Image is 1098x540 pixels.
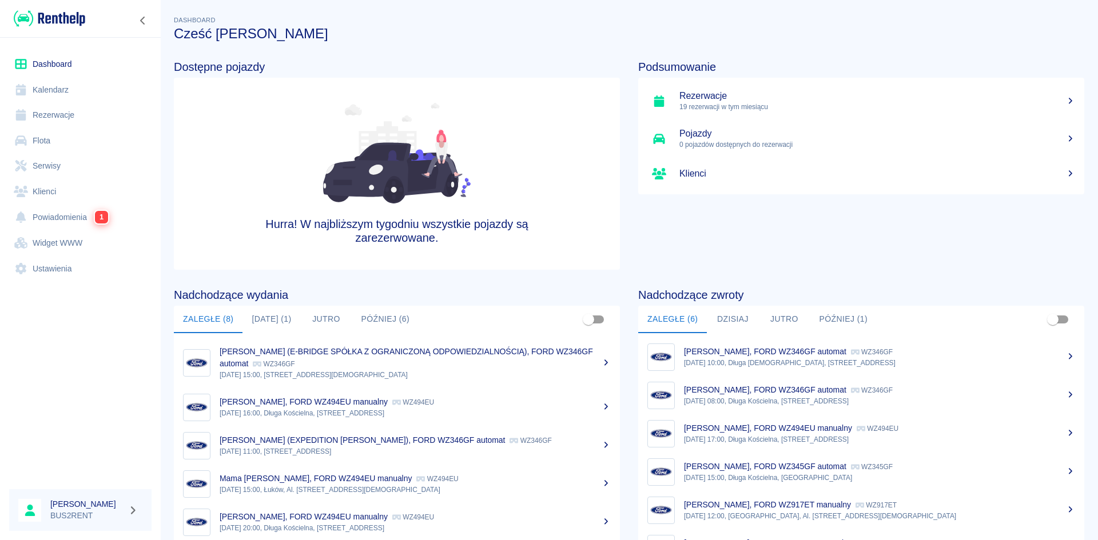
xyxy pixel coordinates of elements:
a: ImageMama [PERSON_NAME], FORD WZ494EU manualny WZ494EU[DATE] 15:00, Łuków, Al. [STREET_ADDRESS][D... [174,465,620,503]
span: 1 [95,211,108,224]
p: [PERSON_NAME] (EXPEDITION [PERSON_NAME]), FORD WZ346GF automat [220,435,505,445]
a: Image[PERSON_NAME], FORD WZ494EU manualny WZ494EU[DATE] 16:00, Długa Kościelna, [STREET_ADDRESS] [174,388,620,426]
button: Zaległe (6) [638,306,707,333]
img: Image [186,511,208,533]
h4: Dostępne pojazdy [174,60,620,74]
p: [PERSON_NAME], FORD WZ494EU manualny [220,512,388,521]
p: [DATE] 17:00, Długa Kościelna, [STREET_ADDRESS] [684,434,1075,445]
p: [DATE] 11:00, [STREET_ADDRESS] [220,446,611,457]
p: WZ917ET [856,501,897,509]
h4: Podsumowanie [638,60,1084,74]
p: [DATE] 12:00, [GEOGRAPHIC_DATA], Al. [STREET_ADDRESS][DEMOGRAPHIC_DATA] [684,511,1075,521]
img: Image [186,397,208,418]
h5: Rezerwacje [679,90,1075,102]
img: Image [650,499,672,521]
a: Image[PERSON_NAME], FORD WZ346GF automat WZ346GF[DATE] 08:00, Długa Kościelna, [STREET_ADDRESS] [638,376,1084,414]
a: Image[PERSON_NAME] (EXPEDITION [PERSON_NAME]), FORD WZ346GF automat WZ346GF[DATE] 11:00, [STREET_... [174,426,620,465]
h5: Klienci [679,168,1075,179]
button: [DATE] (1) [242,306,300,333]
p: [DATE] 15:00, Długa Kościelna, [GEOGRAPHIC_DATA] [684,473,1075,483]
a: Rezerwacje [9,102,152,128]
button: Jutro [301,306,352,333]
p: [PERSON_NAME], FORD WZ494EU manualny [220,397,388,406]
button: Dzisiaj [707,306,758,333]
a: Image[PERSON_NAME] (E-BRIDGE SPÓŁKA Z OGRANICZONĄ ODPOWIEDZIALNOŚCIĄ), FORD WZ346GF automat WZ346... [174,338,620,388]
img: Renthelp logo [14,9,85,28]
a: Widget WWW [9,230,152,256]
span: Pokaż przypisane tylko do mnie [1042,309,1064,330]
button: Zaległe (8) [174,306,242,333]
button: Jutro [758,306,810,333]
img: Image [186,473,208,495]
p: WZ346GF [510,437,551,445]
p: [PERSON_NAME], FORD WZ917ET manualny [684,500,851,509]
p: WZ494EU [392,513,434,521]
p: BUS2RENT [50,510,124,522]
p: [DATE] 16:00, Długa Kościelna, [STREET_ADDRESS] [220,408,611,418]
p: WZ494EU [416,475,458,483]
h4: Hurra! W najbliższym tygodniu wszystkie pojazdy są zarezerwowane. [263,217,531,245]
button: Zwiń nawigację [134,13,152,28]
a: Flota [9,128,152,154]
a: Ustawienia [9,256,152,282]
a: Image[PERSON_NAME], FORD WZ346GF automat WZ346GF[DATE] 10:00, Długa [DEMOGRAPHIC_DATA], [STREET_A... [638,338,1084,376]
a: Pojazdy0 pojazdów dostępnych do rezerwacji [638,120,1084,158]
p: WZ346GF [253,360,295,368]
p: 0 pojazdów dostępnych do rezerwacji [679,139,1075,150]
p: [PERSON_NAME], FORD WZ494EU manualny [684,423,852,433]
p: [PERSON_NAME] (E-BRIDGE SPÓŁKA Z OGRANICZONĄ ODPOWIEDZIALNOŚCIĄ), FORD WZ346GF automat [220,347,593,368]
a: Image[PERSON_NAME], FORD WZ917ET manualny WZ917ET[DATE] 12:00, [GEOGRAPHIC_DATA], Al. [STREET_ADD... [638,491,1084,529]
h4: Nadchodzące wydania [174,288,620,302]
img: Image [650,346,672,368]
h3: Cześć [PERSON_NAME] [174,26,1084,42]
p: [DATE] 08:00, Długa Kościelna, [STREET_ADDRESS] [684,396,1075,406]
a: Kalendarz [9,77,152,103]
p: [PERSON_NAME], FORD WZ345GF automat [684,462,846,471]
span: Dashboard [174,17,216,23]
p: [DATE] 15:00, [STREET_ADDRESS][DEMOGRAPHIC_DATA] [220,370,611,380]
p: [PERSON_NAME], FORD WZ346GF automat [684,385,846,394]
p: Mama [PERSON_NAME], FORD WZ494EU manualny [220,474,412,483]
p: WZ346GF [851,348,893,356]
img: Fleet [323,103,471,203]
span: Pokaż przypisane tylko do mnie [578,309,599,330]
p: [DATE] 15:00, Łuków, Al. [STREET_ADDRESS][DEMOGRAPHIC_DATA] [220,485,611,495]
p: WZ494EU [857,425,898,433]
button: Później (1) [810,306,877,333]
p: [DATE] 20:00, Długa Kościelna, [STREET_ADDRESS] [220,523,611,533]
h6: [PERSON_NAME] [50,498,124,510]
p: 19 rezerwacji w tym miesiącu [679,102,1075,112]
a: Dashboard [9,51,152,77]
img: Image [186,352,208,374]
p: WZ494EU [392,398,434,406]
button: Później (6) [352,306,419,333]
img: Image [650,423,672,445]
a: Serwisy [9,153,152,179]
a: Klienci [9,179,152,205]
a: Image[PERSON_NAME], FORD WZ345GF automat WZ345GF[DATE] 15:00, Długa Kościelna, [GEOGRAPHIC_DATA] [638,453,1084,491]
p: [PERSON_NAME], FORD WZ346GF automat [684,347,846,356]
a: Powiadomienia1 [9,204,152,230]
p: [DATE] 10:00, Długa [DEMOGRAPHIC_DATA], [STREET_ADDRESS] [684,358,1075,368]
img: Image [186,435,208,457]
a: Klienci [638,158,1084,190]
img: Image [650,385,672,406]
img: Image [650,461,672,483]
h4: Nadchodzące zwroty [638,288,1084,302]
p: WZ346GF [851,386,893,394]
a: Rezerwacje19 rezerwacji w tym miesiącu [638,82,1084,120]
h5: Pojazdy [679,128,1075,139]
a: Image[PERSON_NAME], FORD WZ494EU manualny WZ494EU[DATE] 17:00, Długa Kościelna, [STREET_ADDRESS] [638,414,1084,453]
p: WZ345GF [851,463,893,471]
a: Renthelp logo [9,9,85,28]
